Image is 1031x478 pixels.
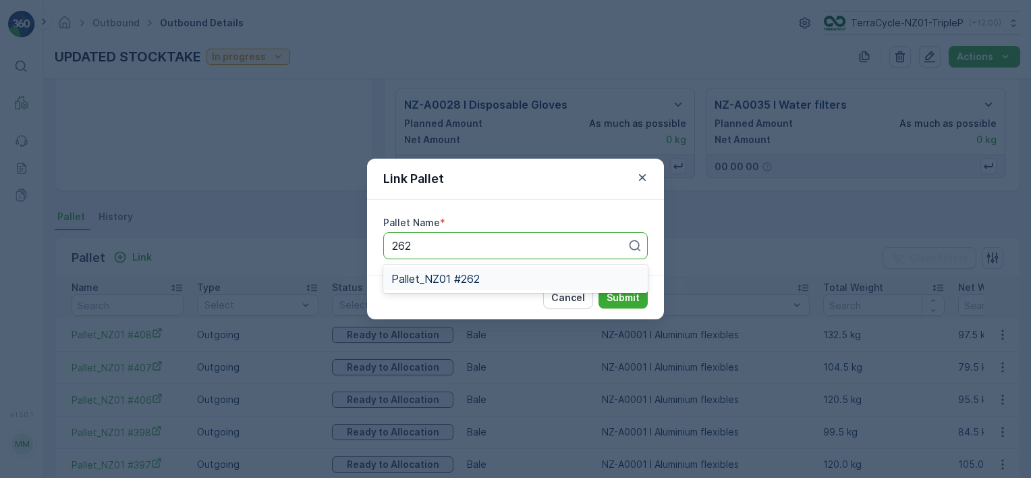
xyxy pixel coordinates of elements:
[607,291,640,304] p: Submit
[383,217,440,228] label: Pallet Name
[383,169,444,188] p: Link Pallet
[543,287,593,309] button: Cancel
[598,287,648,309] button: Submit
[551,291,585,304] p: Cancel
[391,273,480,285] span: Pallet_NZ01 #262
